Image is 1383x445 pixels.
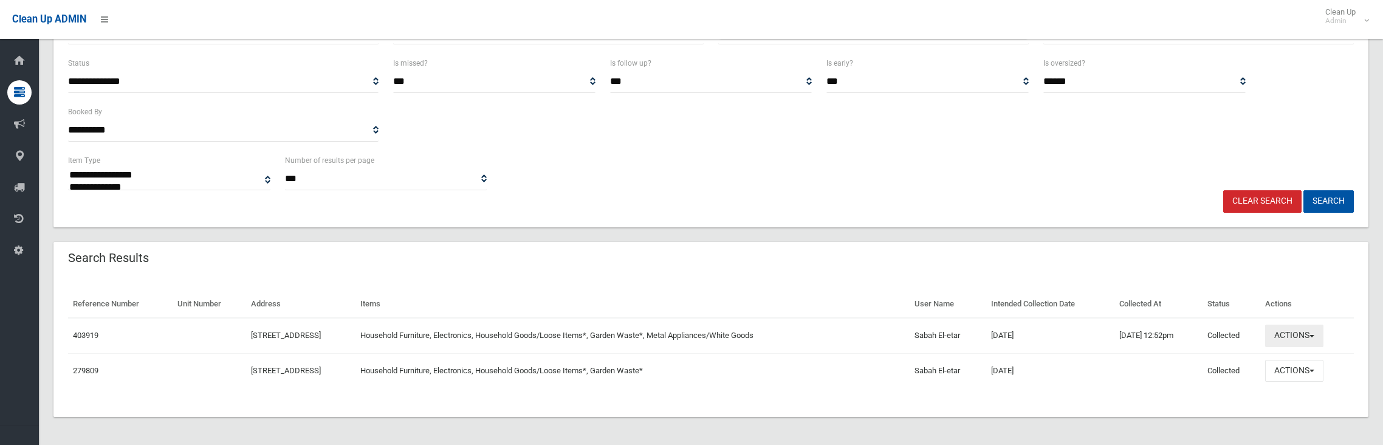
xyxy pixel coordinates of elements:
label: Number of results per page [285,154,374,167]
th: Unit Number [173,291,246,318]
a: Clear Search [1223,190,1302,213]
td: Collected [1203,353,1260,388]
td: Sabah El-etar [910,353,986,388]
td: Household Furniture, Electronics, Household Goods/Loose Items*, Garden Waste* [355,353,910,388]
button: Actions [1265,325,1323,347]
span: Clean Up [1319,7,1368,26]
a: 403919 [73,331,98,340]
th: User Name [910,291,986,318]
a: [STREET_ADDRESS] [251,331,321,340]
th: Collected At [1114,291,1202,318]
th: Status [1203,291,1260,318]
label: Is oversized? [1043,57,1085,70]
th: Actions [1260,291,1354,318]
small: Admin [1325,16,1356,26]
th: Items [355,291,910,318]
header: Search Results [53,246,163,270]
label: Is follow up? [610,57,651,70]
label: Status [68,57,89,70]
th: Address [246,291,355,318]
td: [DATE] [986,318,1115,353]
button: Search [1303,190,1354,213]
td: [DATE] 12:52pm [1114,318,1202,353]
label: Item Type [68,154,100,167]
a: 279809 [73,366,98,375]
label: Is missed? [393,57,428,70]
a: [STREET_ADDRESS] [251,366,321,375]
td: Collected [1203,318,1260,353]
span: Clean Up ADMIN [12,13,86,25]
button: Actions [1265,360,1323,382]
label: Booked By [68,105,102,119]
td: Sabah El-etar [910,318,986,353]
th: Reference Number [68,291,173,318]
td: Household Furniture, Electronics, Household Goods/Loose Items*, Garden Waste*, Metal Appliances/W... [355,318,910,353]
label: Is early? [826,57,853,70]
td: [DATE] [986,353,1115,388]
th: Intended Collection Date [986,291,1115,318]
